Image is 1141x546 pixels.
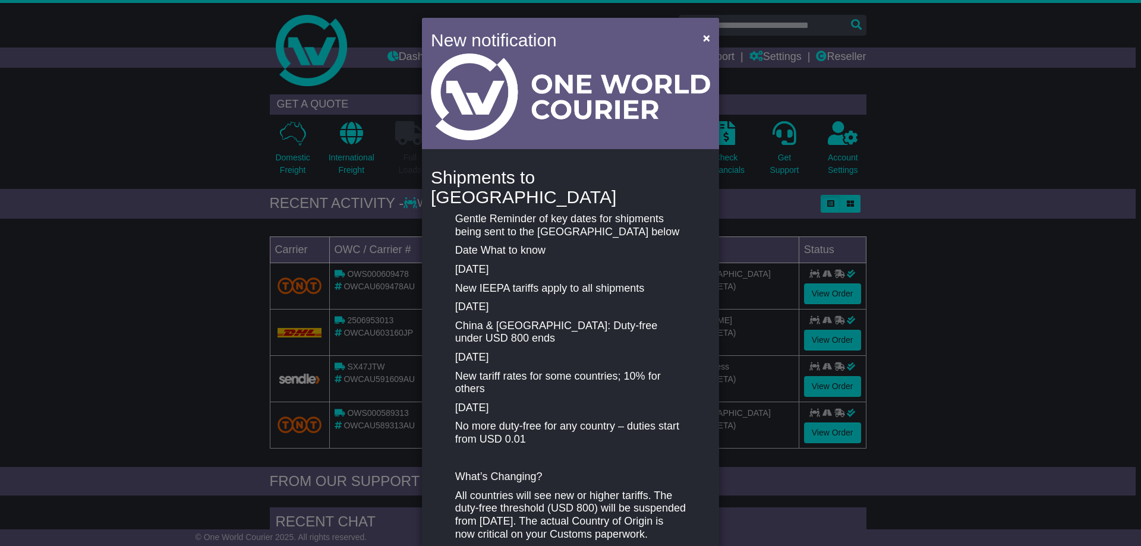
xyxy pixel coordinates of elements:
[455,213,686,238] p: Gentle Reminder of key dates for shipments being sent to the [GEOGRAPHIC_DATA] below
[455,402,686,415] p: [DATE]
[431,27,686,53] h4: New notification
[431,53,710,140] img: Light
[703,31,710,45] span: ×
[455,370,686,396] p: New tariff rates for some countries; 10% for others
[455,320,686,345] p: China & [GEOGRAPHIC_DATA]: Duty-free under USD 800 ends
[455,471,686,484] p: What’s Changing?
[455,282,686,295] p: New IEEPA tariffs apply to all shipments
[431,168,710,207] h4: Shipments to [GEOGRAPHIC_DATA]
[455,301,686,314] p: [DATE]
[455,263,686,276] p: [DATE]
[455,351,686,364] p: [DATE]
[455,244,686,257] p: Date What to know
[697,26,716,50] button: Close
[455,420,686,446] p: No more duty-free for any country – duties start from USD 0.01
[455,490,686,541] p: All countries will see new or higher tariffs. The duty-free threshold (USD 800) will be suspended...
